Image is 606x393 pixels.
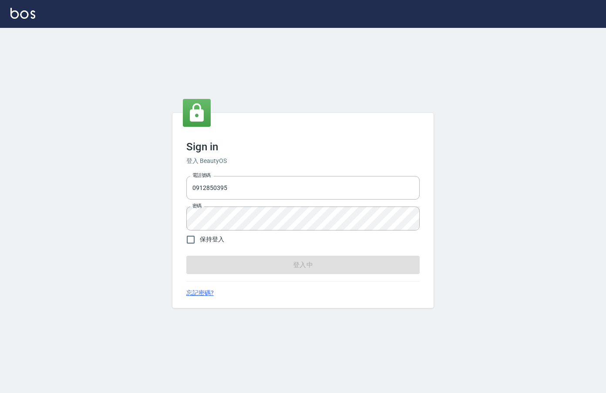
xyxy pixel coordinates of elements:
[192,172,211,179] label: 電話號碼
[186,141,420,153] h3: Sign in
[192,203,202,209] label: 密碼
[186,156,420,166] h6: 登入 BeautyOS
[10,8,35,19] img: Logo
[186,288,214,298] a: 忘記密碼?
[200,235,224,244] span: 保持登入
